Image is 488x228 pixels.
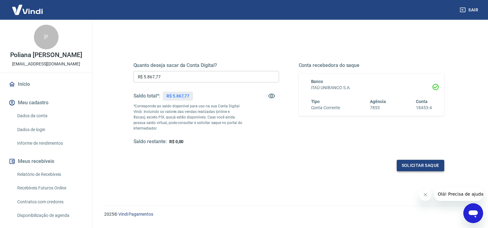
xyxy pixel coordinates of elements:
[104,211,473,218] p: 2025 ©
[15,209,85,222] a: Disponibilização de agenda
[15,110,85,122] a: Dados da conta
[118,212,153,217] a: Vindi Pagamentos
[299,62,444,68] h5: Conta recebedora do saque
[416,99,428,104] span: Conta
[133,139,167,145] h5: Saldo restante:
[133,62,279,68] h5: Quanto deseja sacar da Conta Digital?
[7,96,85,110] button: Meu cadastro
[166,93,189,99] p: R$ 5.867,77
[15,196,85,208] a: Contratos com credores
[133,103,243,131] p: *Corresponde ao saldo disponível para uso na sua Conta Digital Vindi. Incluindo os valores das ve...
[311,99,320,104] span: Tipo
[34,25,59,49] div: P
[7,155,85,168] button: Meus recebíveis
[4,4,52,9] span: Olá! Precisa de ajuda?
[458,4,481,16] button: Sair
[434,187,483,201] iframe: Mensagem da empresa
[397,160,444,171] button: Solicitar saque
[15,168,85,181] a: Relatório de Recebíveis
[311,79,323,84] span: Banco
[12,61,80,67] p: [EMAIL_ADDRESS][DOMAIN_NAME]
[311,105,340,111] h6: Conta Corrente
[7,77,85,91] a: Início
[10,52,82,58] p: Poliana [PERSON_NAME]
[15,182,85,194] a: Recebíveis Futuros Online
[133,93,160,99] h5: Saldo total*:
[416,105,432,111] h6: 18453-4
[169,139,184,144] span: R$ 0,00
[15,123,85,136] a: Dados de login
[370,105,386,111] h6: 7853
[15,137,85,150] a: Informe de rendimentos
[419,189,432,201] iframe: Fechar mensagem
[370,99,386,104] span: Agência
[463,203,483,223] iframe: Botão para abrir a janela de mensagens
[7,0,47,19] img: Vindi
[311,85,432,91] h6: ITAÚ UNIBANCO S.A.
